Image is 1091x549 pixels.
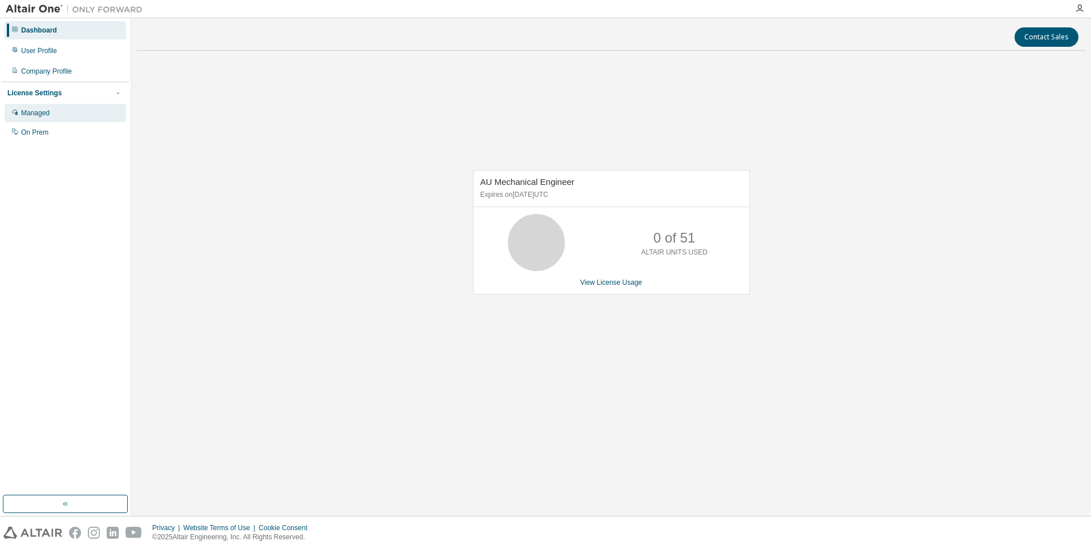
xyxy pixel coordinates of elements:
[21,108,50,118] div: Managed
[480,190,740,200] p: Expires on [DATE] UTC
[21,67,72,76] div: Company Profile
[152,523,183,532] div: Privacy
[7,88,62,98] div: License Settings
[641,248,708,257] p: ALTAIR UNITS USED
[126,527,142,539] img: youtube.svg
[3,527,62,539] img: altair_logo.svg
[258,523,314,532] div: Cookie Consent
[1015,27,1078,47] button: Contact Sales
[21,46,57,55] div: User Profile
[480,177,575,187] span: AU Mechanical Engineer
[152,532,314,542] p: © 2025 Altair Engineering, Inc. All Rights Reserved.
[183,523,258,532] div: Website Terms of Use
[88,527,100,539] img: instagram.svg
[580,278,643,286] a: View License Usage
[107,527,119,539] img: linkedin.svg
[653,228,695,248] p: 0 of 51
[69,527,81,539] img: facebook.svg
[21,128,49,137] div: On Prem
[21,26,57,35] div: Dashboard
[6,3,148,15] img: Altair One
